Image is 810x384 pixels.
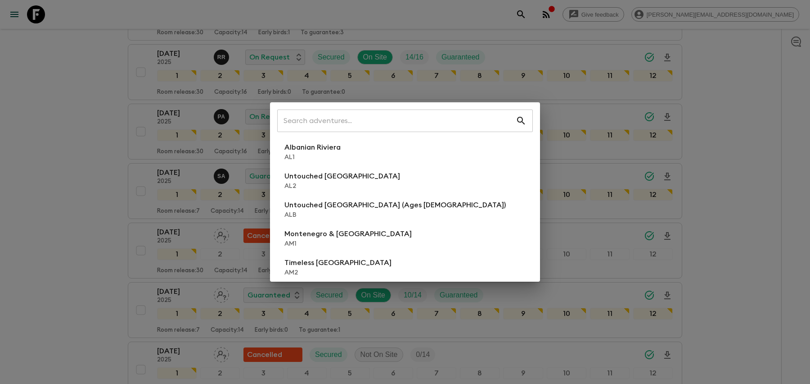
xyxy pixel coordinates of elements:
[284,171,400,182] p: Untouched [GEOGRAPHIC_DATA]
[284,229,412,239] p: Montenegro & [GEOGRAPHIC_DATA]
[284,257,391,268] p: Timeless [GEOGRAPHIC_DATA]
[284,210,506,219] p: ALB
[284,142,341,153] p: Albanian Riviera
[284,200,506,210] p: Untouched [GEOGRAPHIC_DATA] (Ages [DEMOGRAPHIC_DATA])
[284,239,412,248] p: AM1
[284,268,391,277] p: AM2
[284,182,400,191] p: AL2
[277,108,516,133] input: Search adventures...
[284,153,341,162] p: AL1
